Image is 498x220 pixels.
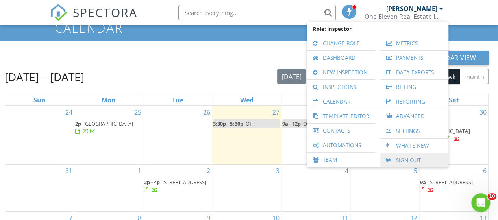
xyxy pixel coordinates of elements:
input: Search everything... [178,5,336,20]
a: 2p - 4p [STREET_ADDRESS] [144,178,211,195]
td: Go to September 1, 2025 [74,164,143,211]
div: Support says… [6,54,151,114]
a: Change Role [311,36,371,50]
a: Template Editor [311,109,371,123]
a: Go to September 5, 2025 [412,165,419,177]
a: Go to August 30, 2025 [478,106,488,118]
img: Profile image for Support [22,4,35,17]
a: Settings [384,124,444,138]
a: SPECTORA [50,11,137,27]
img: The Best Home Inspection Software - Spectora [50,4,67,21]
a: Go to September 1, 2025 [136,165,143,177]
span: 9a [420,179,426,186]
a: Team [311,153,371,167]
a: 9a - 11a [GEOGRAPHIC_DATA] 774412700 [420,119,487,144]
div: Support • 50m ago [13,98,58,103]
div: Close [138,3,152,17]
div: For more information, view [13,76,123,92]
a: Sign Out [384,153,444,167]
td: Go to August 26, 2025 [143,106,212,164]
td: Go to September 3, 2025 [212,164,281,211]
a: Go to August 27, 2025 [271,106,281,118]
td: Go to September 6, 2025 [419,164,488,211]
span: 3:30p - 5:30p [213,120,243,127]
div: [PERSON_NAME] [386,5,437,13]
span: 2p - 4p [144,179,160,186]
button: Emoji picker [12,153,19,160]
textarea: Message… [7,137,151,150]
div: An email could not be delivered: [13,58,123,66]
h1: Support [38,4,63,10]
td: Go to September 4, 2025 [281,164,350,211]
a: Saturday [447,94,461,105]
a: Billing [384,80,444,94]
a: 9a [STREET_ADDRESS] [420,178,487,195]
a: Dashboard [311,51,371,65]
a: Click here to view the email. [13,69,102,77]
button: 4 wk [438,69,460,84]
button: Send a message… [135,150,148,163]
a: Calendar [311,94,371,109]
a: Data Exports [384,65,444,79]
h2: [DATE] – [DATE] [5,69,84,85]
span: Off [303,120,311,127]
a: 2p [GEOGRAPHIC_DATA] [75,120,133,135]
span: Off [245,120,253,127]
a: Wednesday [238,94,255,105]
a: Go to August 26, 2025 [202,106,212,118]
button: month [459,69,489,84]
a: Go to September 6, 2025 [481,165,488,177]
button: Upload attachment [37,153,44,160]
span: [STREET_ADDRESS] [428,179,472,186]
h1: Calendar [55,21,443,35]
a: Go to September 3, 2025 [274,165,281,177]
a: Automations [311,138,371,152]
span: SPECTORA [73,4,137,20]
p: Active 3h ago [38,10,73,18]
span: 2p [75,120,81,127]
iframe: Intercom live chat [471,193,490,212]
span: 10 [487,193,496,200]
button: Start recording [50,153,56,160]
td: Go to September 2, 2025 [143,164,212,211]
a: 2p [GEOGRAPHIC_DATA] [75,119,142,136]
a: New Inspection [311,65,371,79]
td: Go to August 27, 2025 [212,106,281,164]
a: Advanced [384,109,444,124]
a: Contacts [311,124,371,138]
a: Reporting [384,94,444,109]
a: 9a [STREET_ADDRESS] [420,179,472,193]
td: Go to August 25, 2025 [74,106,143,164]
a: Inspections [311,80,371,94]
button: Home [123,3,138,18]
a: Tuesday [170,94,185,105]
div: An email could not be delivered:Click here to view the email.For more information, viewWhy emails... [6,54,129,96]
span: 9a - 12p [282,120,301,127]
td: Go to August 31, 2025 [5,164,74,211]
a: What's New [384,139,444,153]
a: Go to September 4, 2025 [343,165,350,177]
td: Go to August 28, 2025 [281,106,350,164]
a: Payments [384,51,444,65]
a: Go to August 31, 2025 [64,165,74,177]
a: Go to September 2, 2025 [205,165,212,177]
button: Gif picker [25,153,31,160]
span: Role: Inspector [311,22,444,36]
a: Sunday [32,94,47,105]
td: Go to September 5, 2025 [350,164,419,211]
td: Go to August 24, 2025 [5,106,74,164]
span: [STREET_ADDRESS] [162,179,206,186]
div: One Eleven Real Estate Inspections [365,13,443,20]
a: Monday [100,94,117,105]
a: Go to August 25, 2025 [133,106,143,118]
a: Metrics [384,36,444,50]
td: Go to August 30, 2025 [419,106,488,164]
a: 2p - 4p [STREET_ADDRESS] [144,179,206,193]
button: [DATE] [277,69,306,84]
span: [GEOGRAPHIC_DATA] [83,120,133,127]
button: go back [5,3,20,18]
a: Go to August 24, 2025 [64,106,74,118]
